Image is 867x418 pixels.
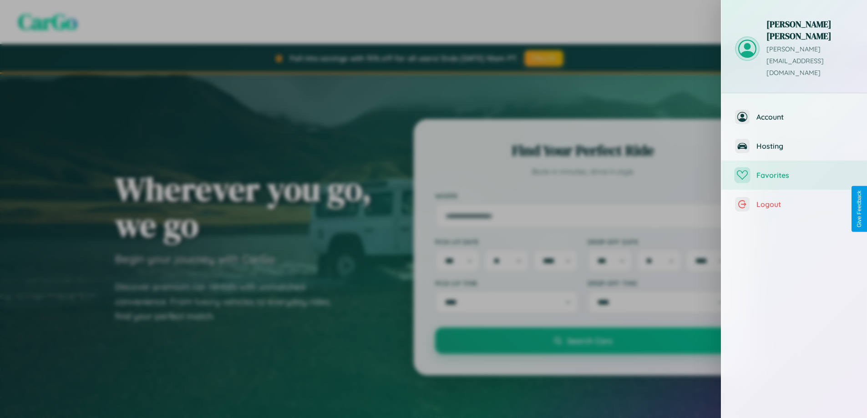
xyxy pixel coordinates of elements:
span: Account [756,112,853,121]
h3: [PERSON_NAME] [PERSON_NAME] [766,18,853,42]
div: Give Feedback [856,191,862,227]
button: Account [721,102,867,131]
button: Favorites [721,161,867,190]
button: Logout [721,190,867,219]
span: Logout [756,200,853,209]
span: Favorites [756,171,853,180]
p: [PERSON_NAME][EMAIL_ADDRESS][DOMAIN_NAME] [766,44,853,79]
span: Hosting [756,141,853,151]
button: Hosting [721,131,867,161]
